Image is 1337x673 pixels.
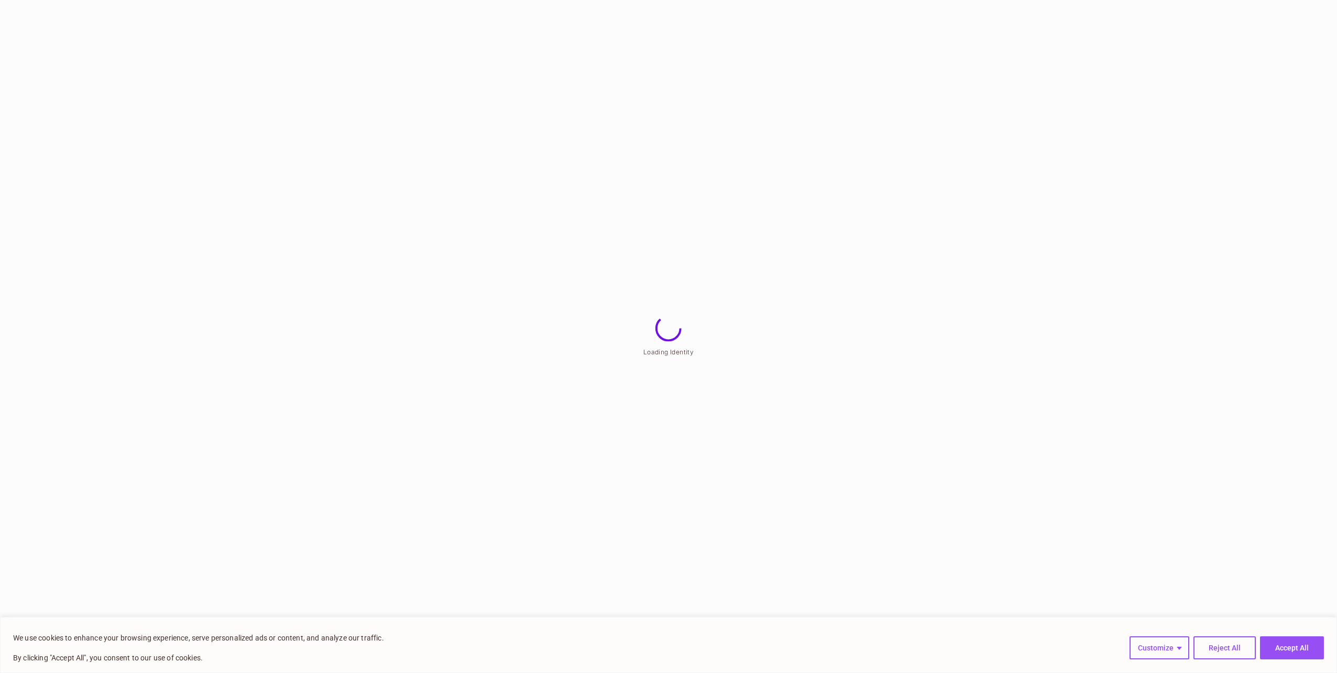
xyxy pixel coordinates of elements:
p: We use cookies to enhance your browsing experience, serve personalized ads or content, and analyz... [13,632,384,644]
p: By clicking "Accept All", you consent to our use of cookies. [13,652,384,664]
button: Accept All [1260,636,1324,659]
button: Reject All [1193,636,1256,659]
span: Loading Identity [643,348,694,356]
button: Customize [1130,636,1189,659]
